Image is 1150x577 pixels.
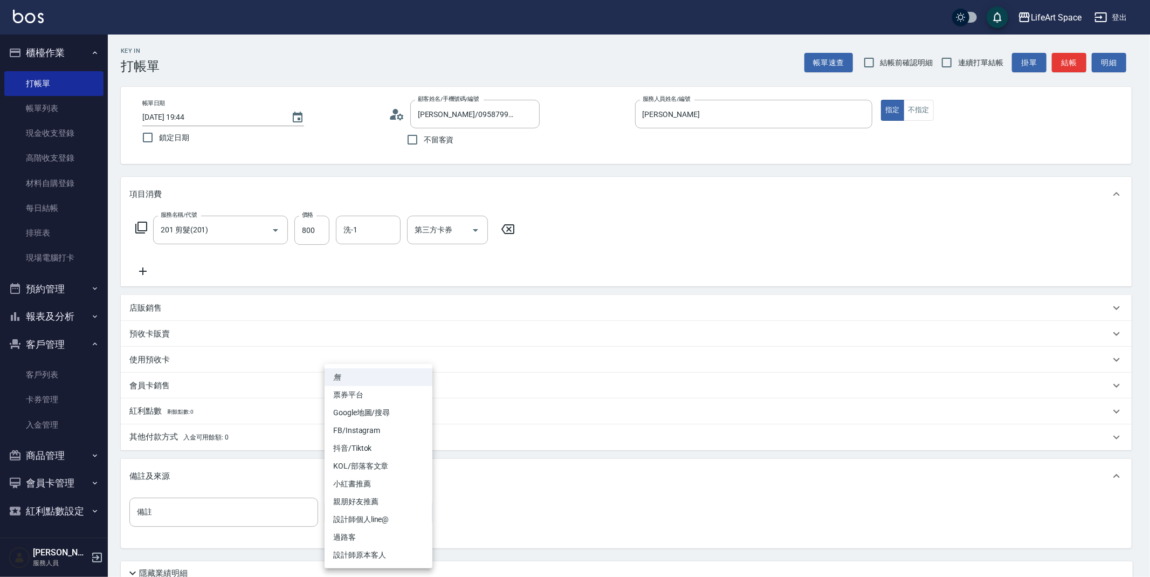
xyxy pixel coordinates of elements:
[325,511,432,528] li: 設計師個人line@
[333,372,341,383] em: 無
[325,546,432,564] li: 設計師原本客人
[325,457,432,475] li: KOL/部落客文章
[325,404,432,422] li: Google地圖/搜尋
[325,386,432,404] li: 票券平台
[325,528,432,546] li: 過路客
[325,493,432,511] li: 親朋好友推薦
[325,475,432,493] li: 小紅書推薦
[325,439,432,457] li: 抖音/Tiktok
[325,422,432,439] li: FB/Instagram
